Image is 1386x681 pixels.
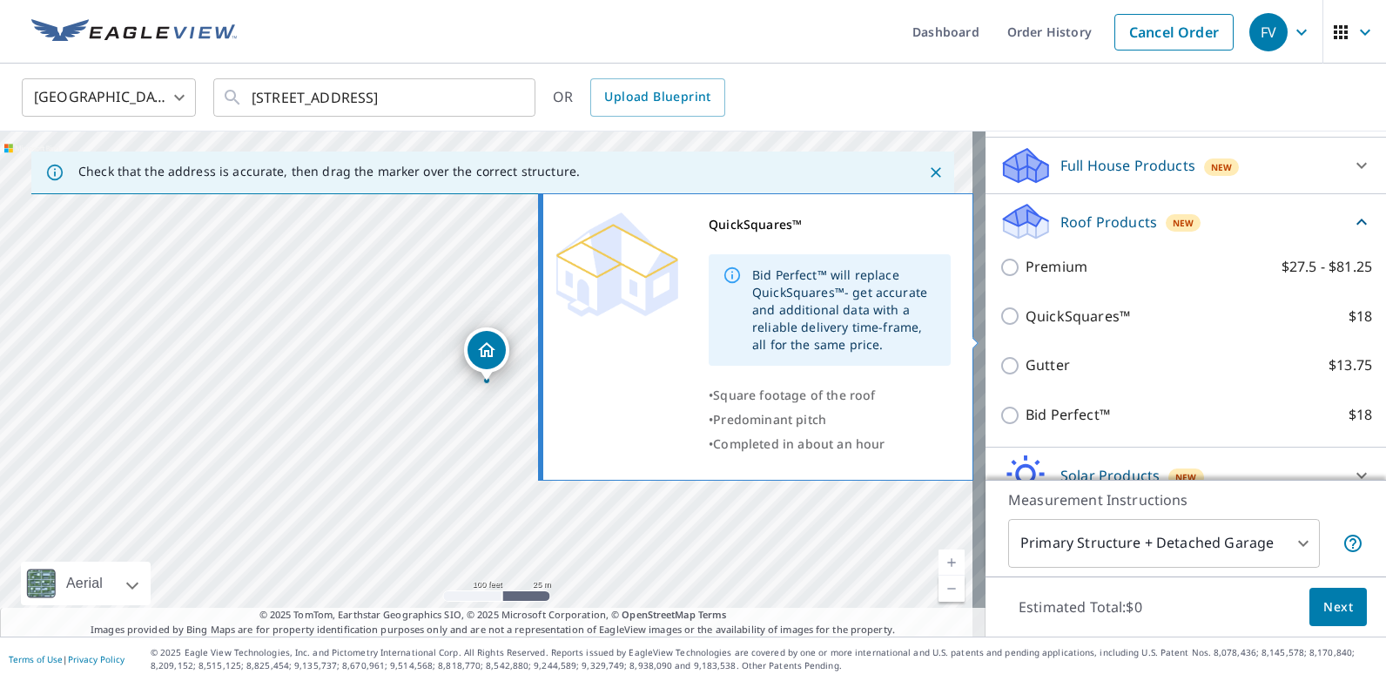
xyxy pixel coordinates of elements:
div: • [709,432,951,456]
span: New [1173,216,1194,230]
div: Roof ProductsNew [999,201,1372,242]
p: QuickSquares™ [1026,306,1130,327]
span: Your report will include the primary structure and a detached garage if one exists. [1342,533,1363,554]
div: Solar ProductsNew [999,455,1372,496]
p: Measurement Instructions [1008,489,1363,510]
p: Full House Products [1060,155,1195,176]
a: Privacy Policy [68,653,124,665]
a: Cancel Order [1114,14,1234,51]
a: Terms [698,608,727,621]
div: • [709,408,951,432]
input: Search by address or latitude-longitude [252,73,500,122]
a: Terms of Use [9,653,63,665]
div: QuickSquares™ [709,212,951,237]
a: Current Level 18, Zoom In [939,550,965,576]
p: $18 [1349,306,1372,327]
p: $18 [1349,404,1372,426]
span: New [1211,160,1233,174]
div: OR [553,78,725,117]
a: Current Level 18, Zoom Out [939,576,965,602]
span: New [1175,470,1197,484]
span: Next [1323,597,1353,618]
span: Completed in about an hour [713,435,885,452]
button: Next [1309,588,1367,627]
p: Bid Perfect™ [1026,404,1110,426]
button: Close [925,161,947,184]
img: EV Logo [31,19,237,45]
p: Roof Products [1060,212,1157,233]
p: $13.75 [1329,354,1372,376]
div: [GEOGRAPHIC_DATA] [22,73,196,122]
span: © 2025 TomTom, Earthstar Geographics SIO, © 2025 Microsoft Corporation, © [259,608,727,623]
p: © 2025 Eagle View Technologies, Inc. and Pictometry International Corp. All Rights Reserved. Repo... [151,646,1377,672]
div: Dropped pin, building 1, Residential property, 4 Devon Dr Egg Harbor Township, NJ 08234 [464,327,509,381]
div: • [709,383,951,408]
div: Aerial [21,562,151,605]
img: Premium [556,212,678,317]
div: Bid Perfect™ will replace QuickSquares™- get accurate and additional data with a reliable deliver... [752,260,937,361]
p: Estimated Total: $0 [1005,588,1156,626]
p: Check that the address is accurate, then drag the marker over the correct structure. [78,164,580,179]
a: Upload Blueprint [590,78,724,117]
div: Aerial [61,562,108,605]
p: | [9,654,124,664]
div: Primary Structure + Detached Garage [1008,519,1320,568]
span: Predominant pitch [713,411,826,428]
a: OpenStreetMap [622,608,695,621]
p: $27.5 - $81.25 [1282,256,1372,278]
span: Upload Blueprint [604,86,710,108]
div: Full House ProductsNew [999,145,1372,186]
p: Premium [1026,256,1087,278]
p: Solar Products [1060,465,1160,486]
div: FV [1249,13,1288,51]
span: Square footage of the roof [713,387,875,403]
p: Gutter [1026,354,1070,376]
